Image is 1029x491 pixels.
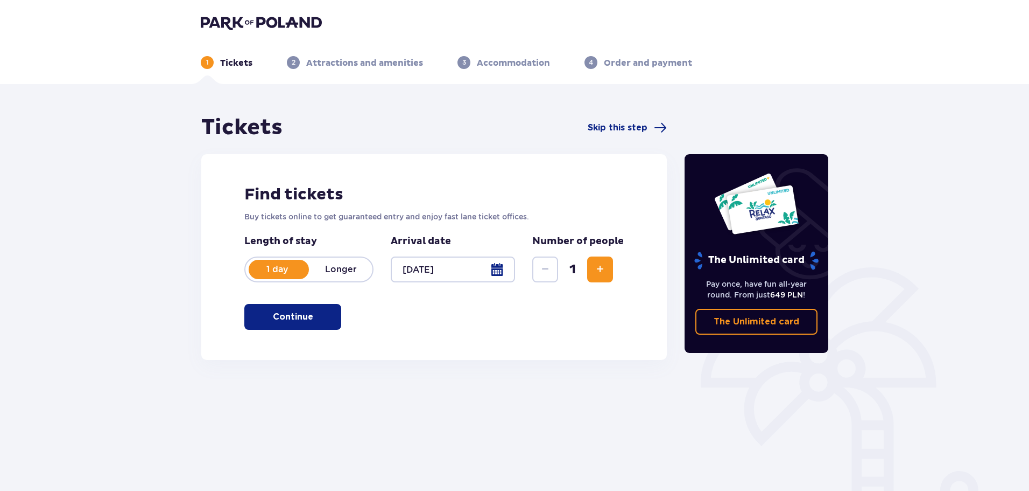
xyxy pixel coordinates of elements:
[287,56,423,69] div: 2Attractions and amenities
[245,264,309,275] p: 1 day
[532,257,558,282] button: Decrease
[587,257,613,282] button: Increase
[457,56,550,69] div: 3Accommodation
[201,56,252,69] div: 1Tickets
[244,184,624,205] h2: Find tickets
[244,304,341,330] button: Continue
[693,251,820,270] p: The Unlimited card
[220,57,252,69] p: Tickets
[770,291,803,299] span: 649 PLN
[273,311,313,323] p: Continue
[532,235,624,248] p: Number of people
[588,121,667,134] a: Skip this step
[306,57,423,69] p: Attractions and amenities
[714,172,799,235] img: Two entry cards to Suntago with the word 'UNLIMITED RELAX', featuring a white background with tro...
[244,211,624,222] p: Buy tickets online to get guaranteed entry and enjoy fast lane ticket offices.
[309,264,372,275] p: Longer
[292,58,295,67] p: 2
[604,57,692,69] p: Order and payment
[584,56,692,69] div: 4Order and payment
[244,235,373,248] p: Length of stay
[391,235,451,248] p: Arrival date
[477,57,550,69] p: Accommodation
[462,58,466,67] p: 3
[201,15,322,30] img: Park of Poland logo
[589,58,593,67] p: 4
[695,309,818,335] a: The Unlimited card
[714,316,799,328] p: The Unlimited card
[695,279,818,300] p: Pay once, have fun all-year round. From just !
[560,261,585,278] span: 1
[588,122,647,134] span: Skip this step
[201,114,283,141] h1: Tickets
[206,58,209,67] p: 1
